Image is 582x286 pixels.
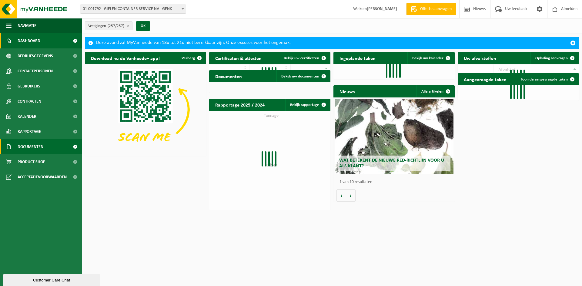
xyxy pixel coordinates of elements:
span: 01-001792 - GIELEN CONTAINER SERVICE NV - GENK [80,5,186,13]
span: Navigatie [18,18,36,33]
span: Gebruikers [18,79,40,94]
h2: Uw afvalstoffen [458,52,502,64]
a: Offerte aanvragen [406,3,456,15]
h2: Ingeplande taken [333,52,382,64]
span: Bekijk uw certificaten [284,56,319,60]
button: Volgende [346,189,356,202]
span: Toon de aangevraagde taken [521,77,568,81]
span: Kalender [18,109,36,124]
h2: Nieuws [333,85,361,97]
span: Bekijk uw documenten [281,74,319,78]
span: Wat betekent de nieuwe RED-richtlijn voor u als klant? [339,158,444,169]
span: Documenten [18,139,43,154]
span: Bedrijfsgegevens [18,48,53,64]
span: Offerte aanvragen [419,6,453,12]
a: Bekijk uw kalender [407,52,454,64]
span: Contactpersonen [18,64,53,79]
a: Bekijk rapportage [285,99,330,111]
a: Alle artikelen [416,85,454,97]
span: Dashboard [18,33,40,48]
h2: Documenten [209,70,248,82]
span: Vestigingen [88,21,124,31]
span: Ophaling aanvragen [535,56,568,60]
span: Rapportage [18,124,41,139]
p: 1 van 10 resultaten [339,180,452,184]
span: Verberg [182,56,195,60]
button: Vorige [336,189,346,202]
button: OK [136,21,150,31]
span: Contracten [18,94,41,109]
h2: Certificaten & attesten [209,52,268,64]
strong: [PERSON_NAME] [367,7,397,11]
h2: Rapportage 2025 / 2024 [209,99,271,110]
iframe: chat widget [3,273,101,286]
span: Product Shop [18,154,45,169]
span: Acceptatievoorwaarden [18,169,67,185]
a: Bekijk uw certificaten [279,52,330,64]
a: Ophaling aanvragen [530,52,578,64]
button: Verberg [177,52,206,64]
img: Download de VHEPlus App [85,64,206,155]
a: Toon de aangevraagde taken [516,73,578,85]
a: Bekijk uw documenten [276,70,330,82]
h2: Aangevraagde taken [458,73,513,85]
count: (257/257) [108,24,124,28]
div: Deze avond zal MyVanheede van 18u tot 21u niet bereikbaar zijn. Onze excuses voor het ongemak. [96,37,567,49]
a: Wat betekent de nieuwe RED-richtlijn voor u als klant? [335,99,453,174]
h2: Download nu de Vanheede+ app! [85,52,166,64]
span: 01-001792 - GIELEN CONTAINER SERVICE NV - GENK [80,5,186,14]
button: Vestigingen(257/257) [85,21,132,30]
span: Bekijk uw kalender [412,56,443,60]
